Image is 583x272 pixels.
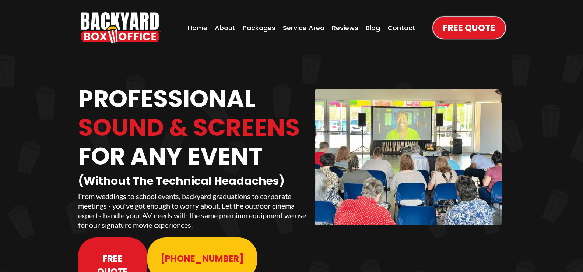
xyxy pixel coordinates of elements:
[78,174,308,188] h1: (without the technical headaches)
[213,21,238,35] a: About
[443,21,495,34] span: Free Quote
[240,21,278,35] a: Packages
[81,12,161,43] a: https://www.backyardboxoffice.com
[78,191,308,230] p: From weddings to school events, backyard graduations to corporate meetings - you've got enough to...
[81,12,161,43] img: Backyard Box Office
[385,21,418,35] a: Contact
[161,252,244,265] span: [PHONE_NUMBER]
[330,21,361,35] a: Reviews
[186,21,210,35] a: Home
[78,142,308,171] h1: For Any Event
[78,85,308,113] h1: Professional
[78,111,300,144] span: Sound & Screens
[281,21,327,35] a: Service Area
[433,17,505,39] a: Free Quote
[364,21,382,35] a: Blog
